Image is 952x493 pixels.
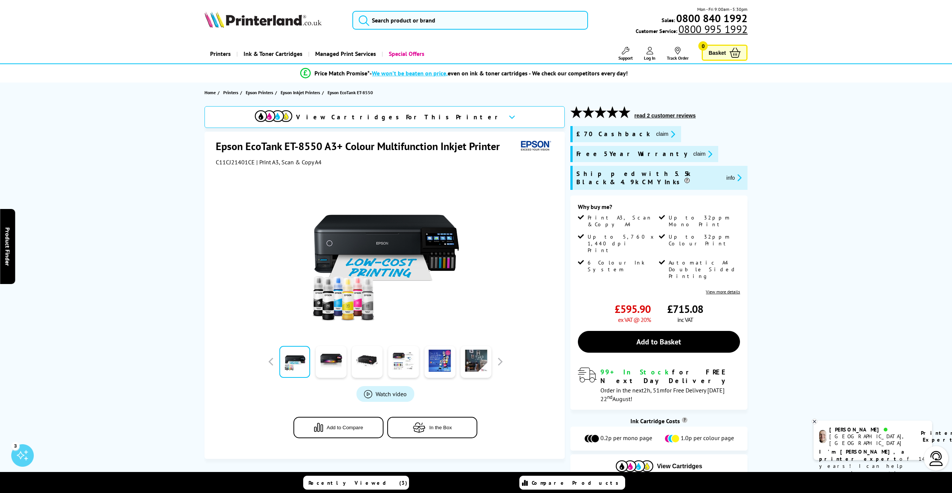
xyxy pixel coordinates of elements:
[376,390,407,398] span: Watch video
[387,417,477,438] button: In the Box
[312,181,459,328] img: Epson EcoTank ET-8550
[223,89,238,96] span: Printers
[636,26,747,35] span: Customer Service:
[697,6,747,13] span: Mon - Fri 9:00am - 5:30pm
[654,130,678,138] button: promo-description
[819,430,826,443] img: ashley-livechat.png
[618,55,633,61] span: Support
[205,11,322,28] img: Printerland Logo
[588,214,657,228] span: Print A3, Scan & Copy A4
[607,394,612,400] sup: nd
[678,22,747,36] tcxspan: Call 0800 995 1992 via 3CX
[518,139,552,153] img: Epson
[205,89,216,96] span: Home
[675,15,747,22] a: 0800 840 1992
[244,44,302,63] span: Ink & Toner Cartridges
[632,112,698,119] button: read 2 customer reviews
[676,11,747,25] b: 0800 840 1992
[255,110,292,122] img: cmyk-icon.svg
[576,130,650,138] span: £70 Cashback
[328,90,373,95] span: Epson EcoTank ET-8550
[382,44,430,63] a: Special Offers
[829,426,911,433] div: [PERSON_NAME]
[618,47,633,61] a: Support
[929,451,944,466] img: user-headset-light.svg
[308,479,408,486] span: Recently Viewed (3)
[819,448,907,462] b: I'm [PERSON_NAME], a printer expert
[356,386,414,402] a: Product_All_Videos
[180,67,749,80] li: modal_Promise
[698,41,708,51] span: 0
[532,479,623,486] span: Compare Products
[281,89,322,96] a: Epson Inkjet Printers
[296,113,502,121] span: View Cartridges For This Printer
[246,89,273,96] span: Epson Printers
[303,476,409,490] a: Recently Viewed (3)
[819,448,926,484] p: of 14 years! I can help you choose the right product
[576,150,687,158] span: Free 5 Year Warranty
[308,44,382,63] a: Managed Print Services
[667,302,703,316] span: £715.08
[677,316,693,323] span: inc VAT
[352,11,588,30] input: Search product or brand
[578,331,740,353] a: Add to Basket
[314,69,370,77] span: Price Match Promise*
[588,259,657,273] span: 6 Colour Ink System
[519,476,625,490] a: Compare Products
[576,170,720,186] span: Shipped with 5.5k Black & 4.9k CMY Inks
[576,460,742,472] button: View Cartridges
[691,150,715,158] button: promo-description
[370,69,628,77] div: - even on ink & toner cartridges - We check our competitors every day!
[11,442,20,450] div: 3
[256,158,322,166] span: | Print A3, Scan & Copy A4
[702,45,747,61] a: Basket 0
[327,425,363,430] span: Add to Compare
[578,203,740,214] div: Why buy me?
[205,44,236,63] a: Printers
[205,11,343,29] a: Printerland Logo
[4,227,11,266] span: Product Finder
[708,48,726,58] span: Basket
[372,69,448,77] span: We won’t be beaten on price,
[216,139,507,153] h1: Epson EcoTank ET-8550 A3+ Colour Multifunction Inkjet Printer
[570,417,748,425] div: Ink Cartridge Costs
[657,463,702,470] span: View Cartridges
[644,47,656,61] a: Log In
[600,434,652,443] span: 0.2p per mono page
[669,214,738,228] span: Up to 32ppm Mono Print
[236,44,308,63] a: Ink & Toner Cartridges
[246,89,275,96] a: Epson Printers
[644,55,656,61] span: Log In
[681,434,734,443] span: 1.0p per colour page
[216,158,255,166] span: C11CJ21401CE
[281,89,320,96] span: Epson Inkjet Printers
[600,368,740,385] div: for FREE Next Day Delivery
[600,368,672,376] span: 99+ In Stock
[662,17,675,24] span: Sales:
[616,460,653,472] img: Cartridges
[588,233,657,254] span: Up to 5,760 x 1,440 dpi Print
[669,259,738,280] span: Automatic A4 Double Sided Printing
[644,386,665,394] span: 2h, 51m
[429,425,452,430] span: In the Box
[667,47,689,61] a: Track Order
[669,233,738,247] span: Up to 32ppm Colour Print
[706,289,740,295] a: View more details
[223,89,240,96] a: Printers
[205,89,218,96] a: Home
[682,417,687,423] sup: Cost per page
[293,417,384,438] button: Add to Compare
[600,386,725,403] span: Order in the next for Free Delivery [DATE] 22 August!
[618,316,651,323] span: ex VAT @ 20%
[578,368,740,402] div: modal_delivery
[829,433,911,446] div: [GEOGRAPHIC_DATA], [GEOGRAPHIC_DATA]
[615,302,651,316] span: £595.90
[724,173,744,182] button: promo-description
